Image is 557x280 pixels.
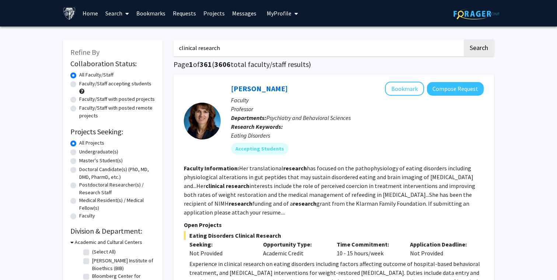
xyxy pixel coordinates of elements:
[70,127,155,136] h2: Projects Seeking:
[79,157,123,164] label: Master's Student(s)
[226,182,249,189] b: research
[79,80,151,88] label: Faculty/Staff accepting students
[293,200,316,207] b: research
[70,47,99,57] span: Refine By
[404,240,478,258] div: Not Provided
[231,143,288,155] mat-chip: Accepting Students
[184,164,475,216] fg-read-more: Her translational has focused on the pathophysiology of eating disorders including physiological ...
[189,249,252,258] div: Not Provided
[79,181,155,196] label: Postdoctoral Researcher(s) / Research Staff
[453,8,500,20] img: ForagerOne Logo
[184,164,239,172] b: Faculty Information:
[337,240,399,249] p: Time Commitment:
[174,39,463,56] input: Search Keywords
[228,0,260,26] a: Messages
[79,148,118,156] label: Undergraduate(s)
[184,231,484,240] span: Eating Disorders Clinical Research
[229,200,252,207] b: research
[189,240,252,249] p: Seeking:
[75,238,142,246] h3: Academic and Cultural Centers
[79,196,155,212] label: Medical Resident(s) / Medical Fellow(s)
[231,84,288,93] a: [PERSON_NAME]
[266,114,351,121] span: Psychiatry and Behavioral Sciences
[79,166,155,181] label: Doctoral Candidate(s) (PhD, MD, DMD, PharmD, etc.)
[258,240,331,258] div: Academic Credit
[464,39,494,56] button: Search
[214,60,231,69] span: 3606
[184,220,484,229] p: Open Projects
[331,240,405,258] div: 10 - 15 hours/week
[410,240,473,249] p: Application Deadline:
[79,0,102,26] a: Home
[174,60,494,69] h1: Page of ( total faculty/staff results)
[206,182,225,189] b: clinical
[79,212,95,220] label: Faculty
[70,227,155,235] h2: Division & Department:
[231,96,484,104] p: Faculty
[263,240,326,249] p: Opportunity Type:
[63,7,76,20] img: Johns Hopkins University Logo
[231,123,283,130] b: Research Keywords:
[79,104,155,120] label: Faculty/Staff with posted remote projects
[102,0,133,26] a: Search
[267,10,291,17] span: My Profile
[283,164,307,172] b: research
[385,82,424,96] button: Add Angela Guarda to Bookmarks
[79,95,155,103] label: Faculty/Staff with posted projects
[231,131,484,140] div: Eating Disorders
[200,60,212,69] span: 361
[92,257,153,272] label: [PERSON_NAME] Institute of Bioethics (BIB)
[427,82,484,96] button: Compose Request to Angela Guarda
[79,71,113,79] label: All Faculty/Staff
[169,0,200,26] a: Requests
[6,247,31,274] iframe: Chat
[70,59,155,68] h2: Collaboration Status:
[79,139,104,147] label: All Projects
[189,60,193,69] span: 1
[92,248,116,256] label: (Select All)
[231,104,484,113] p: Professor
[133,0,169,26] a: Bookmarks
[231,114,266,121] b: Departments:
[200,0,228,26] a: Projects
